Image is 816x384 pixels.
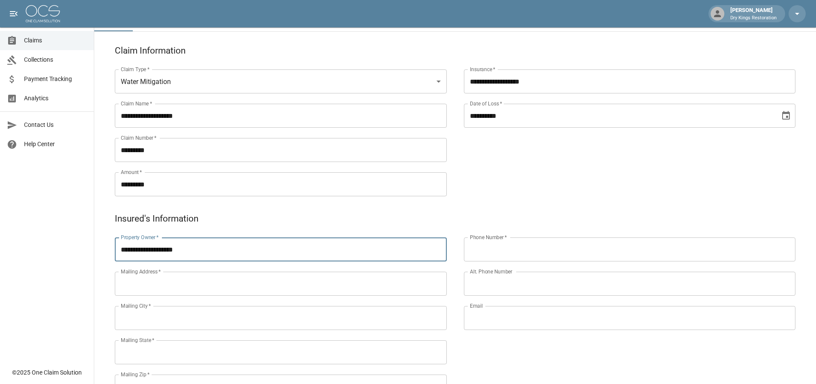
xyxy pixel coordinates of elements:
[24,55,87,64] span: Collections
[470,302,483,309] label: Email
[730,15,777,22] p: Dry Kings Restoration
[5,5,22,22] button: open drawer
[121,134,156,141] label: Claim Number
[121,371,150,378] label: Mailing Zip
[777,107,795,124] button: Choose date, selected date is Jul 25, 2025
[24,36,87,45] span: Claims
[470,100,502,107] label: Date of Loss
[24,120,87,129] span: Contact Us
[121,100,152,107] label: Claim Name
[470,66,495,73] label: Insurance
[121,66,149,73] label: Claim Type
[12,368,82,377] div: © 2025 One Claim Solution
[24,94,87,103] span: Analytics
[121,234,159,241] label: Property Owner
[121,336,154,344] label: Mailing State
[26,5,60,22] img: ocs-logo-white-transparent.png
[727,6,780,21] div: [PERSON_NAME]
[115,69,447,93] div: Water Mitigation
[121,302,151,309] label: Mailing City
[470,268,512,275] label: Alt. Phone Number
[24,140,87,149] span: Help Center
[24,75,87,84] span: Payment Tracking
[470,234,507,241] label: Phone Number
[121,168,142,176] label: Amount
[121,268,161,275] label: Mailing Address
